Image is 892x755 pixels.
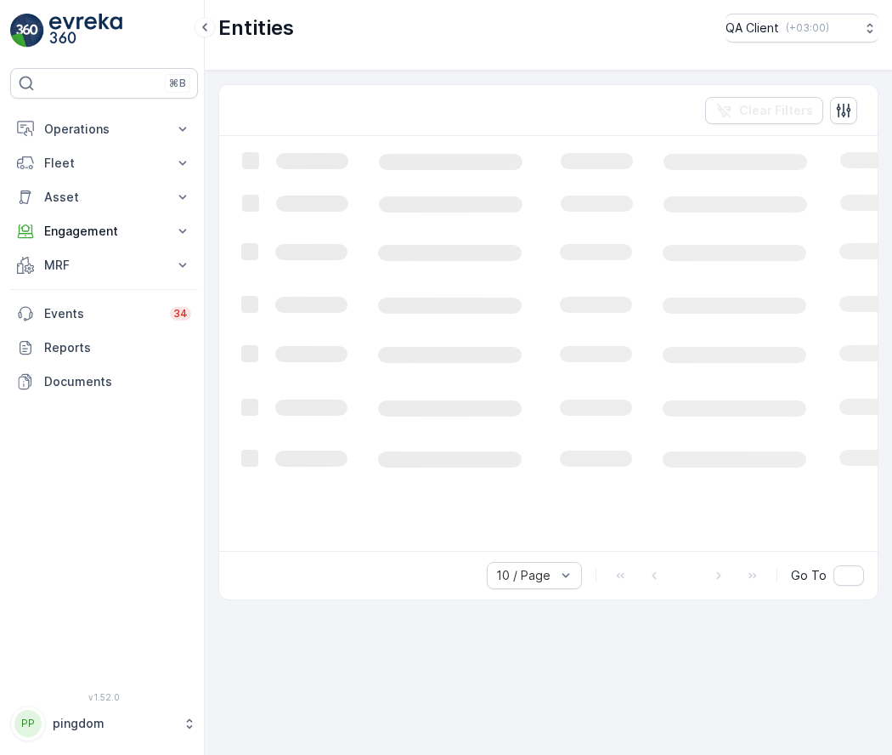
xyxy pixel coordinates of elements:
p: QA Client [725,20,779,37]
button: Engagement [10,214,198,248]
a: Events34 [10,297,198,331]
button: QA Client(+03:00) [725,14,878,43]
a: Reports [10,331,198,365]
p: Fleet [44,155,164,172]
p: Engagement [44,223,164,240]
p: 34 [173,307,188,321]
p: Clear Filters [739,102,813,119]
p: Reports [44,339,191,356]
button: Asset [10,180,198,214]
a: Documents [10,365,198,399]
button: MRF [10,248,198,282]
span: Go To [791,567,827,584]
img: logo [10,14,44,48]
span: v 1.52.0 [10,692,198,702]
button: Fleet [10,146,198,180]
button: Operations [10,112,198,146]
button: PPpingdom [10,706,198,741]
p: Events [44,305,160,322]
p: ⌘B [169,77,186,90]
p: ( +03:00 ) [786,21,829,35]
div: PP [14,710,42,737]
p: pingdom [53,715,174,732]
p: MRF [44,257,164,274]
p: Documents [44,373,191,390]
p: Asset [44,189,164,206]
p: Operations [44,121,164,138]
p: Entities [218,14,294,42]
button: Clear Filters [705,97,823,124]
img: logo_light-DOdMpM7g.png [49,14,122,48]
